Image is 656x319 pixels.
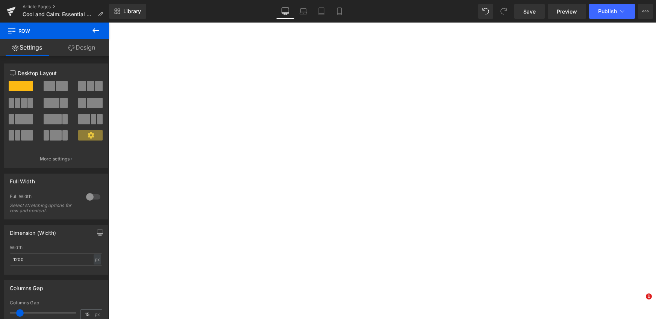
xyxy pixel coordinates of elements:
button: Undo [478,4,493,19]
div: Select stretching options for row and content. [10,203,77,213]
a: Desktop [276,4,294,19]
a: Mobile [330,4,348,19]
iframe: Intercom live chat [630,293,648,311]
span: px [95,312,101,317]
a: Article Pages [23,4,109,10]
div: Dimension (Width) [10,225,56,236]
button: More [638,4,653,19]
div: Columns Gap [10,281,43,291]
a: Design [55,39,109,56]
span: Cool and Calm: Essential Oils and Simple Rituals for National Relaxation Day [23,11,95,17]
div: Full Width [10,174,35,184]
div: Full Width [10,194,79,201]
span: Row [8,23,83,39]
span: Publish [598,8,617,14]
span: Library [123,8,141,15]
div: Width [10,245,102,250]
input: auto [10,253,102,266]
button: More settings [5,150,108,168]
button: Publish [589,4,635,19]
span: Save [523,8,536,15]
a: Laptop [294,4,312,19]
a: New Library [109,4,146,19]
div: Columns Gap [10,300,102,305]
span: Preview [557,8,577,15]
a: Tablet [312,4,330,19]
a: Preview [548,4,586,19]
span: 1 [646,293,652,299]
button: Redo [496,4,511,19]
p: More settings [40,156,70,162]
div: px [94,254,101,265]
p: Desktop Layout [10,69,102,77]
